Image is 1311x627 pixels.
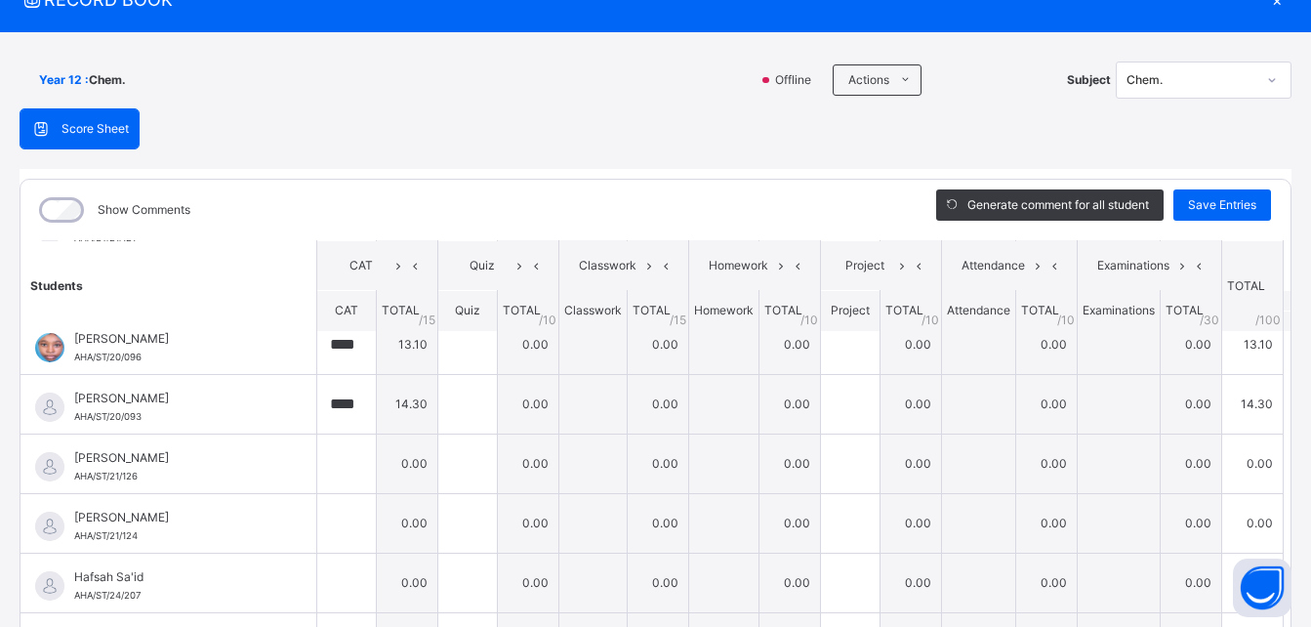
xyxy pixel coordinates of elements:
img: default.svg [35,393,64,422]
td: 13.10 [1222,314,1284,374]
span: Quiz [453,257,511,274]
td: 14.30 [377,374,438,434]
span: Generate comment for all student [967,196,1149,214]
img: default.svg [35,571,64,601]
span: Chem. [89,71,126,89]
span: Project [836,257,893,274]
td: 0.00 [1016,493,1078,553]
span: Actions [848,71,889,89]
td: 0.00 [498,553,559,612]
td: 0.00 [628,314,689,374]
span: / 10 [539,311,556,328]
span: [PERSON_NAME] [74,390,272,407]
td: 0.00 [1016,374,1078,434]
span: AHA/ST/20/093 [74,411,142,422]
th: TOTAL [1222,240,1284,331]
span: / 30 [1200,311,1219,328]
span: Examinations [1083,303,1155,317]
span: Save Entries [1188,196,1256,214]
img: AHA_ST_20_096.png [35,333,64,362]
td: 0.00 [759,553,821,612]
span: / 15 [419,311,435,328]
span: TOTAL [633,303,671,317]
span: AHA/ST/20/096 [74,352,142,362]
span: TOTAL [1021,303,1059,317]
span: [PERSON_NAME] [74,449,272,467]
td: 0.00 [881,553,942,612]
span: Students [30,277,83,292]
span: TOTAL [764,303,802,317]
td: 0.00 [881,493,942,553]
span: / 10 [1057,311,1075,328]
td: 0.00 [1222,493,1284,553]
td: 0.00 [498,493,559,553]
span: / 10 [922,311,939,328]
td: 0.00 [1161,374,1222,434]
img: default.svg [35,452,64,481]
span: Homework [704,257,772,274]
span: Classwork [564,303,622,317]
td: 0.00 [377,553,438,612]
td: 0.00 [759,493,821,553]
span: Classwork [574,257,640,274]
span: / 15 [670,311,686,328]
td: 0.00 [498,314,559,374]
button: Open asap [1233,559,1291,617]
td: 0.00 [1222,553,1284,612]
td: 0.00 [1016,434,1078,493]
span: AHA/ST/24/207 [74,590,141,601]
td: 0.00 [1016,314,1078,374]
span: TOTAL [503,303,541,317]
td: 0.00 [1161,314,1222,374]
span: Examinations [1092,257,1173,274]
span: TOTAL [1166,303,1204,317]
span: Project [831,303,870,317]
span: Quiz [455,303,480,317]
span: Homework [694,303,754,317]
span: [PERSON_NAME] [74,509,272,526]
span: TOTAL [885,303,923,317]
span: / 10 [800,311,818,328]
td: 0.00 [628,553,689,612]
td: 0.00 [377,493,438,553]
td: 0.00 [1161,553,1222,612]
span: CAT [332,257,389,274]
td: 0.00 [1222,434,1284,493]
span: Subject [1067,71,1111,89]
span: Attendance [947,303,1010,317]
span: AHA/ST/21/126 [74,471,138,481]
td: 0.00 [377,434,438,493]
span: Score Sheet [61,120,129,138]
td: 0.00 [881,374,942,434]
span: AHA/ST/21/124 [74,530,138,541]
td: 0.00 [759,434,821,493]
td: 0.00 [1016,553,1078,612]
td: 0.00 [1161,493,1222,553]
span: Hafsah Sa'id [74,568,272,586]
td: 0.00 [881,434,942,493]
td: 14.30 [1222,374,1284,434]
img: default.svg [35,512,64,541]
td: 0.00 [498,434,559,493]
span: Year 12 : [39,71,89,89]
td: 0.00 [759,374,821,434]
td: 0.00 [881,314,942,374]
td: 0.00 [628,493,689,553]
span: Offline [773,71,823,89]
td: 0.00 [628,374,689,434]
span: TOTAL [382,303,420,317]
td: 13.10 [377,314,438,374]
span: /100 [1255,311,1281,328]
span: CAT [335,303,358,317]
td: 0.00 [759,314,821,374]
td: 0.00 [628,434,689,493]
td: 0.00 [1161,434,1222,493]
td: 0.00 [498,374,559,434]
span: [PERSON_NAME] [74,330,272,348]
div: Chem. [1127,71,1255,89]
label: Show Comments [98,201,190,219]
span: Attendance [957,257,1029,274]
